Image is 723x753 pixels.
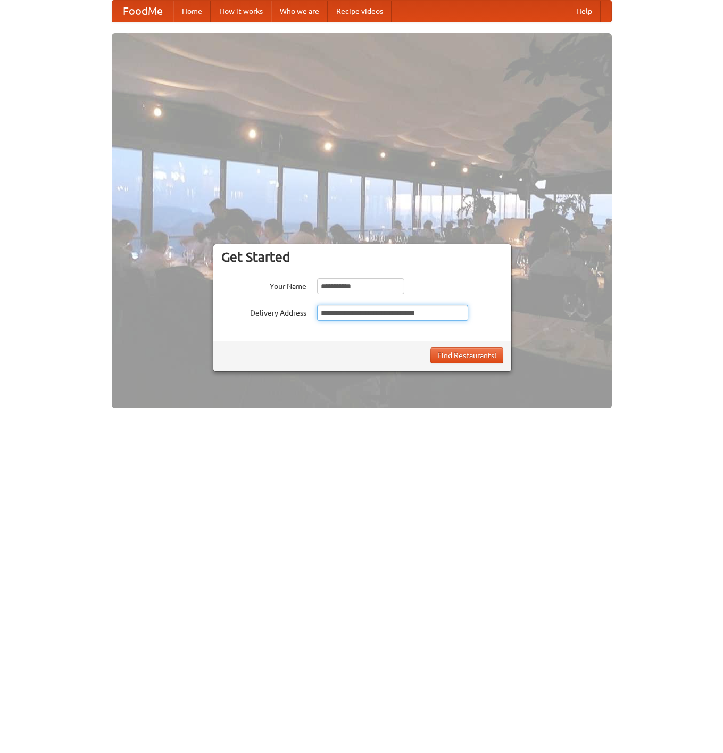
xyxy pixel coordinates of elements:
a: Home [173,1,211,22]
h3: Get Started [221,249,503,265]
label: Your Name [221,278,306,292]
a: Recipe videos [328,1,392,22]
a: Help [568,1,601,22]
a: FoodMe [112,1,173,22]
a: How it works [211,1,271,22]
a: Who we are [271,1,328,22]
label: Delivery Address [221,305,306,318]
button: Find Restaurants! [430,347,503,363]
